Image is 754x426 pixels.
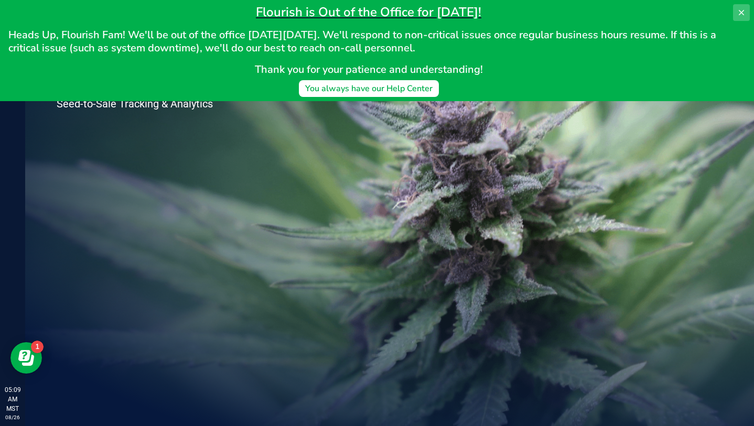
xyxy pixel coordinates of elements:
span: Heads Up, Flourish Fam! We'll be out of the office [DATE][DATE]. We'll respond to non-critical is... [8,28,719,55]
iframe: Resource center unread badge [31,341,44,353]
p: 05:09 AM MST [5,385,20,413]
p: 08/26 [5,413,20,421]
span: Thank you for your patience and understanding! [255,62,483,77]
p: Seed-to-Sale Tracking & Analytics [57,99,256,109]
span: Flourish is Out of the Office for [DATE]! [256,4,481,20]
iframe: Resource center [10,342,42,374]
div: You always have our Help Center [305,82,433,95]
